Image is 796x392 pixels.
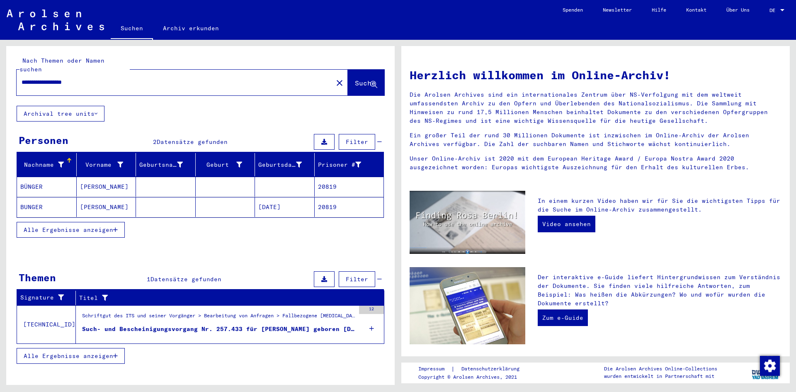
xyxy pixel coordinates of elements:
span: Suche [355,79,376,87]
div: Vorname [80,161,124,169]
p: Die Arolsen Archives Online-Collections [604,365,717,373]
div: | [418,365,529,373]
button: Archival tree units [17,106,104,122]
div: Prisoner # [318,161,362,169]
a: Zum e-Guide [538,309,588,326]
div: Schriftgut des ITS und seiner Vorgänger > Bearbeitung von Anfragen > Fallbezogene [MEDICAL_DATA] ... [82,312,355,324]
div: Geburtsname [139,158,195,171]
span: Alle Ergebnisse anzeigen [24,352,113,360]
mat-label: Nach Themen oder Namen suchen [19,57,104,73]
p: wurden entwickelt in Partnerschaft mit [604,373,717,380]
button: Suche [348,70,384,95]
span: 2 [153,138,157,146]
p: Ein großer Teil der rund 30 Millionen Dokumente ist inzwischen im Online-Archiv der Arolsen Archi... [410,131,781,149]
mat-cell: 20819 [315,177,384,197]
div: Geburt‏ [199,158,255,171]
img: Arolsen_neg.svg [7,10,104,30]
td: [TECHNICAL_ID] [17,305,76,343]
mat-cell: BUNGER [17,197,77,217]
mat-cell: 20819 [315,197,384,217]
img: video.jpg [410,191,525,254]
button: Alle Ergebnisse anzeigen [17,348,125,364]
div: Such- und Bescheinigungsvorgang Nr. 257.433 für [PERSON_NAME] geboren [DEMOGRAPHIC_DATA] [82,325,355,334]
mat-cell: [DATE] [255,197,315,217]
a: Archiv erkunden [153,18,229,38]
button: Filter [339,271,375,287]
div: Titel [79,291,374,304]
mat-header-cell: Vorname [77,153,136,176]
p: Copyright © Arolsen Archives, 2021 [418,373,529,381]
mat-icon: close [335,78,345,88]
div: Prisoner # [318,158,374,171]
mat-cell: [PERSON_NAME] [77,197,136,217]
span: Filter [346,275,368,283]
span: DE [769,7,779,13]
div: Geburtsdatum [258,161,302,169]
p: Der interaktive e-Guide liefert Hintergrundwissen zum Verständnis der Dokumente. Sie finden viele... [538,273,781,308]
span: Filter [346,138,368,146]
img: yv_logo.png [750,362,781,383]
div: Personen [19,133,68,148]
button: Alle Ergebnisse anzeigen [17,222,125,238]
span: Alle Ergebnisse anzeigen [24,226,113,234]
img: eguide.jpg [410,267,525,344]
mat-header-cell: Geburtsdatum [255,153,315,176]
mat-cell: [PERSON_NAME] [77,177,136,197]
a: Impressum [418,365,451,373]
span: Datensätze gefunden [150,275,221,283]
div: Themen [19,270,56,285]
div: Geburtsname [139,161,183,169]
a: Suchen [111,18,153,40]
p: Die Arolsen Archives sind ein internationales Zentrum über NS-Verfolgung mit dem weltweit umfasse... [410,90,781,125]
button: Filter [339,134,375,150]
div: Vorname [80,158,136,171]
a: Datenschutzerklärung [455,365,529,373]
mat-cell: BÜNGER [17,177,77,197]
p: Unser Online-Archiv ist 2020 mit dem European Heritage Award / Europa Nostra Award 2020 ausgezeic... [410,154,781,172]
button: Clear [331,74,348,91]
div: Nachname [20,158,76,171]
a: Video ansehen [538,216,595,232]
mat-header-cell: Nachname [17,153,77,176]
p: In einem kurzen Video haben wir für Sie die wichtigsten Tipps für die Suche im Online-Archiv zusa... [538,197,781,214]
div: Zustimmung ändern [760,355,779,375]
span: 1 [147,275,150,283]
div: Geburtsdatum [258,158,314,171]
div: Geburt‏ [199,161,243,169]
mat-header-cell: Geburt‏ [196,153,255,176]
div: Signature [20,293,65,302]
h1: Herzlich willkommen im Online-Archiv! [410,66,781,84]
div: Signature [20,291,75,304]
mat-header-cell: Prisoner # [315,153,384,176]
span: Datensätze gefunden [157,138,228,146]
img: Zustimmung ändern [760,356,780,376]
div: 12 [359,306,384,314]
div: Nachname [20,161,64,169]
mat-header-cell: Geburtsname [136,153,196,176]
div: Titel [79,294,364,302]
